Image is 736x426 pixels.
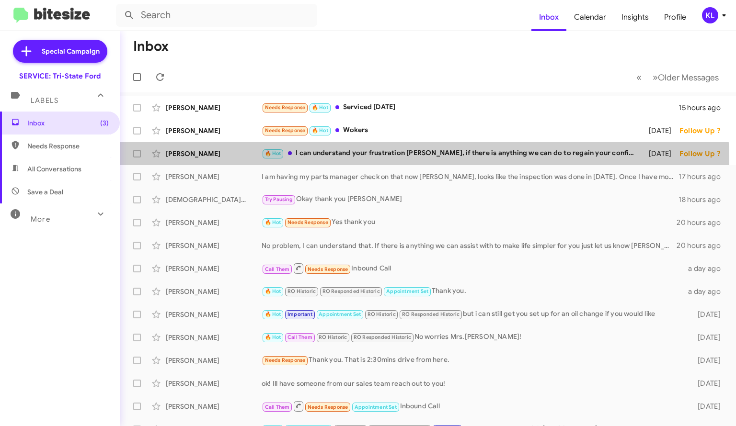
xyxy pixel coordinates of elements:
div: 18 hours ago [678,195,728,204]
span: Needs Response [308,266,348,272]
div: [DEMOGRAPHIC_DATA][PERSON_NAME] [166,195,262,204]
div: [DATE] [640,126,679,135]
span: Needs Response [287,219,328,225]
div: [PERSON_NAME] [166,218,262,227]
span: Needs Response [265,127,306,134]
button: Next [647,67,724,87]
span: Appointment Set [386,288,428,294]
span: 🔥 Hot [265,219,281,225]
div: [PERSON_NAME] [166,172,262,181]
div: ok! Ill have someone from our sales team reach out to you! [262,379,686,388]
span: Needs Response [27,141,109,151]
span: RO Historic [287,288,316,294]
a: Calendar [566,3,614,31]
div: [PERSON_NAME] [166,149,262,158]
span: » [653,71,658,83]
span: 🔥 Hot [265,311,281,317]
div: Follow Up ? [679,149,728,158]
div: Thank you. That is 2:30mins drive from here. [262,355,686,366]
div: but i can still get you set up for an oil change if you would like [262,309,686,320]
span: RO Historic [368,311,396,317]
span: Appointment Set [355,404,397,410]
div: Serviced [DATE] [262,102,678,113]
span: Save a Deal [27,187,63,197]
div: [DATE] [686,379,728,388]
span: Inbox [27,118,109,128]
div: Thank you. [262,286,686,297]
h1: Inbox [133,39,169,54]
span: Try Pausing [265,196,293,202]
div: [PERSON_NAME] [166,126,262,135]
div: [PERSON_NAME] [166,333,262,342]
span: Labels [31,96,58,105]
span: RO Responded Historic [402,311,460,317]
div: No worries Mrs.[PERSON_NAME]! [262,332,686,343]
div: Inbound Call [262,262,686,274]
div: [PERSON_NAME] [166,287,262,296]
span: RO Responded Historic [322,288,380,294]
div: SERVICE: Tri-State Ford [19,71,101,81]
div: Yes thank you [262,217,677,228]
span: « [636,71,642,83]
nav: Page navigation example [631,67,724,87]
button: KL [694,7,725,23]
span: Needs Response [308,404,348,410]
input: Search [116,4,317,27]
div: [PERSON_NAME] [166,310,262,319]
div: a day ago [686,264,728,273]
span: 🔥 Hot [265,150,281,157]
span: RO Historic [319,334,347,340]
span: Needs Response [265,357,306,363]
span: 🔥 Hot [312,104,328,111]
div: Inbound Call [262,400,686,412]
div: 20 hours ago [677,241,728,250]
span: (3) [100,118,109,128]
div: Okay thank you [PERSON_NAME] [262,194,678,205]
div: [DATE] [686,310,728,319]
div: Wokers [262,125,640,136]
span: All Conversations [27,164,81,174]
span: 🔥 Hot [312,127,328,134]
div: [DATE] [640,149,679,158]
div: 15 hours ago [678,103,728,112]
span: Needs Response [265,104,306,111]
div: KL [702,7,718,23]
a: Inbox [531,3,566,31]
span: Call Them [265,404,290,410]
div: 17 hours ago [678,172,728,181]
span: Call Them [265,266,290,272]
button: Previous [631,67,647,87]
div: [PERSON_NAME] [166,356,262,365]
span: RO Responded Historic [354,334,411,340]
span: Call Them [287,334,312,340]
div: I can understand your frustration [PERSON_NAME], if there is anything we can do to regain your co... [262,148,640,159]
div: [PERSON_NAME] [166,402,262,411]
div: [DATE] [686,356,728,365]
span: Special Campaign [42,46,100,56]
a: Profile [656,3,694,31]
div: No problem, I can understand that. If there is anything we can assist with to make life simpler f... [262,241,677,250]
div: [PERSON_NAME] [166,103,262,112]
div: [DATE] [686,402,728,411]
div: [PERSON_NAME] [166,264,262,273]
div: [PERSON_NAME] [166,379,262,388]
span: Important [287,311,312,317]
span: Appointment Set [319,311,361,317]
span: 🔥 Hot [265,288,281,294]
a: Special Campaign [13,40,107,63]
span: Older Messages [658,72,719,83]
a: Insights [614,3,656,31]
div: [PERSON_NAME] [166,241,262,250]
div: I am having my parts manager check on that now [PERSON_NAME], looks like the inspection was done ... [262,172,678,181]
span: More [31,215,50,224]
span: 🔥 Hot [265,334,281,340]
div: 20 hours ago [677,218,728,227]
div: [DATE] [686,333,728,342]
div: Follow Up ? [679,126,728,135]
div: a day ago [686,287,728,296]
